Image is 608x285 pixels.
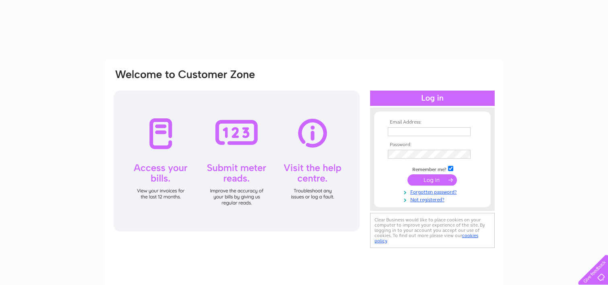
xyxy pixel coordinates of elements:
[386,165,479,173] td: Remember me?
[388,195,479,203] a: Not registered?
[388,188,479,195] a: Forgotten password?
[370,213,495,248] div: Clear Business would like to place cookies on your computer to improve your experience of the sit...
[386,120,479,125] th: Email Address:
[407,174,457,186] input: Submit
[375,233,478,244] a: cookies policy
[386,142,479,148] th: Password:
